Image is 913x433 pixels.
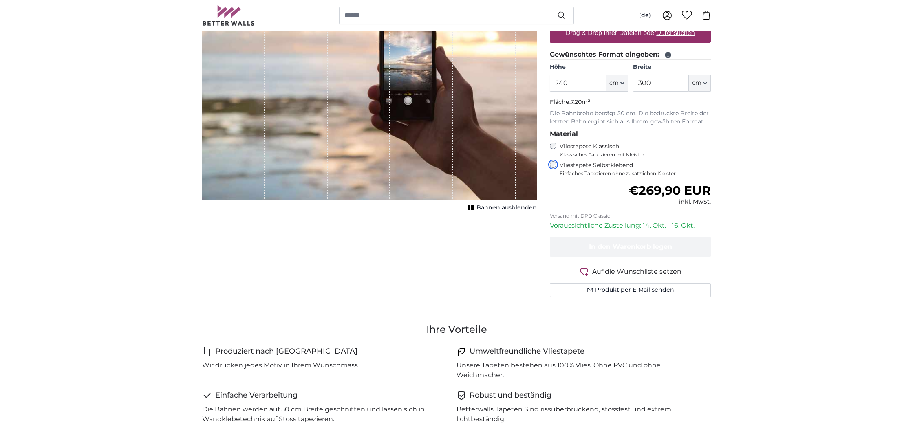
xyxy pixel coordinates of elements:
[456,360,704,380] p: Unsere Tapeten bestehen aus 100% Vlies. Ohne PVC und ohne Weichmacher.
[465,202,537,213] button: Bahnen ausblenden
[202,323,711,336] h3: Ihre Vorteile
[633,8,657,23] button: (de)
[633,63,711,71] label: Breite
[550,129,711,139] legend: Material
[470,346,584,357] h4: Umweltfreundliche Vliestapete
[476,204,537,212] span: Bahnen ausblenden
[560,161,711,177] label: Vliestapete Selbstklebend
[202,360,358,370] p: Wir drucken jedes Motiv in Ihrem Wunschmass
[456,404,704,424] p: Betterwalls Tapeten Sind rissüberbrückend, stossfest und extrem lichtbeständig.
[550,283,711,297] button: Produkt per E-Mail senden
[689,75,711,92] button: cm
[589,243,672,251] span: In den Warenkorb legen
[592,267,681,277] span: Auf die Wunschliste setzen
[550,266,711,277] button: Auf die Wunschliste setzen
[550,213,711,219] p: Versand mit DPD Classic
[550,237,711,257] button: In den Warenkorb legen
[202,5,255,26] img: Betterwalls
[560,143,704,158] label: Vliestapete Klassisch
[215,390,298,401] h4: Einfache Verarbeitung
[609,79,619,87] span: cm
[560,170,711,177] span: Einfaches Tapezieren ohne zusätzlichen Kleister
[606,75,628,92] button: cm
[550,221,711,231] p: Voraussichtliche Zustellung: 14. Okt. - 16. Okt.
[560,152,704,158] span: Klassisches Tapezieren mit Kleister
[550,63,628,71] label: Höhe
[470,390,551,401] h4: Robust und beständig
[550,50,711,60] legend: Gewünschtes Format eingeben:
[215,346,357,357] h4: Produziert nach [GEOGRAPHIC_DATA]
[629,198,711,206] div: inkl. MwSt.
[657,29,695,36] u: Durchsuchen
[550,110,711,126] p: Die Bahnbreite beträgt 50 cm. Die bedruckte Breite der letzten Bahn ergibt sich aus Ihrem gewählt...
[202,404,450,424] p: Die Bahnen werden auf 50 cm Breite geschnitten und lassen sich in Wandklebetechnik auf Stoss tape...
[571,98,590,106] span: 7.20m²
[562,25,698,41] label: Drag & Drop Ihrer Dateien oder
[629,183,711,198] span: €269,90 EUR
[550,98,711,106] p: Fläche:
[692,79,701,87] span: cm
